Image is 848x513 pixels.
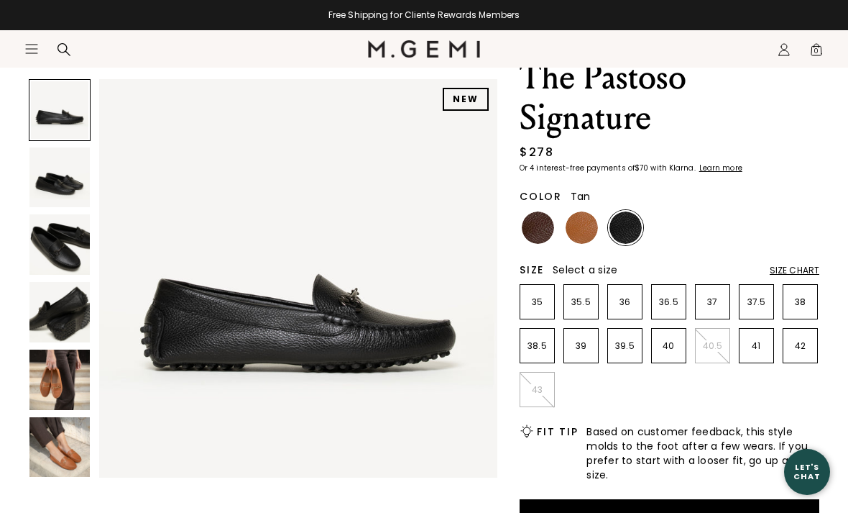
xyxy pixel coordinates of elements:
span: Based on customer feedback, this style molds to the foot after a few wears. If you prefer to star... [586,425,819,482]
img: Black [609,212,642,244]
a: Learn more [698,164,742,173]
p: 43 [520,384,554,396]
p: 37 [696,296,729,308]
button: Open site menu [24,42,39,56]
p: 37.5 [739,296,773,308]
p: 36 [608,296,642,308]
img: Chocolate [522,212,554,244]
div: NEW [443,88,489,111]
img: The Pastoso Signature [29,282,90,342]
p: 41 [739,340,773,352]
p: 40 [652,340,686,352]
img: The Pastoso Signature [99,79,497,478]
p: 38 [783,296,817,308]
p: 38.5 [520,340,554,352]
klarna-placement-style-amount: $70 [635,163,648,173]
img: The Pastoso Signature [29,147,90,208]
img: M.Gemi [368,40,481,58]
h2: Size [520,264,544,276]
div: Size Chart [770,265,819,276]
p: 42 [783,340,817,352]
div: Let's Chat [784,463,830,481]
p: 39.5 [608,340,642,352]
klarna-placement-style-body: Or 4 interest-free payments of [520,163,635,173]
span: Tan [571,189,591,204]
img: The Pastoso Signature [29,214,90,275]
p: 36.5 [652,296,686,308]
img: Tan [566,212,598,244]
klarna-placement-style-body: with Klarna [650,163,697,173]
p: 35 [520,296,554,308]
h2: Fit Tip [537,426,578,437]
span: Select a size [553,263,617,277]
div: $278 [520,144,553,161]
p: 40.5 [696,340,729,352]
klarna-placement-style-cta: Learn more [699,163,742,173]
p: 35.5 [564,296,598,308]
span: 0 [809,45,824,60]
p: 39 [564,340,598,352]
h2: Color [520,191,562,202]
img: The Pastoso Signature [29,417,90,478]
img: The Pastoso Signature [29,350,90,410]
